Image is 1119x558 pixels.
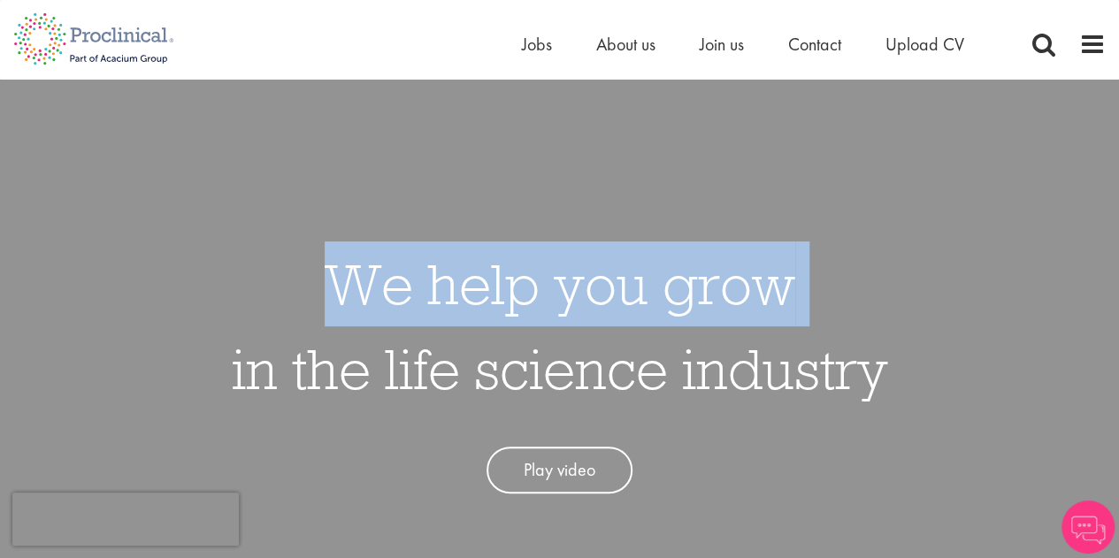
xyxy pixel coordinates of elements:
a: Contact [788,33,841,56]
a: Join us [700,33,744,56]
a: About us [596,33,655,56]
a: Play video [487,447,632,493]
img: Chatbot [1062,501,1115,554]
h1: We help you grow in the life science industry [232,241,888,411]
a: Upload CV [885,33,964,56]
a: Jobs [522,33,552,56]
